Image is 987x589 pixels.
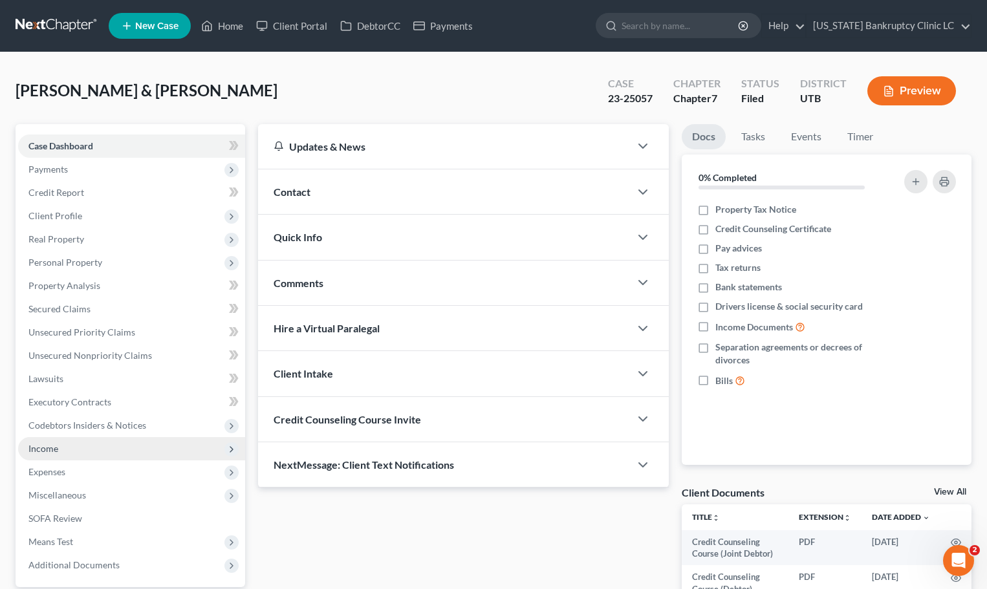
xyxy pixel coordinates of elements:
[28,559,120,570] span: Additional Documents
[970,545,980,555] span: 2
[18,297,245,321] a: Secured Claims
[741,91,779,106] div: Filed
[28,536,73,547] span: Means Test
[608,76,653,91] div: Case
[712,514,720,522] i: unfold_more
[135,21,179,31] span: New Case
[934,487,966,497] a: View All
[28,373,63,384] span: Lawsuits
[28,489,86,500] span: Miscellaneous
[843,514,851,522] i: unfold_more
[28,466,65,477] span: Expenses
[800,91,847,106] div: UTB
[807,14,971,37] a: [US_STATE] Bankruptcy Clinic LC
[715,281,782,294] span: Bank statements
[608,91,653,106] div: 23-25057
[715,321,793,334] span: Income Documents
[781,124,832,149] a: Events
[622,14,740,37] input: Search by name...
[872,512,930,522] a: Date Added expand_more
[274,140,614,153] div: Updates & News
[28,303,91,314] span: Secured Claims
[715,300,863,313] span: Drivers license & social security card
[28,396,111,407] span: Executory Contracts
[943,545,974,576] iframe: Intercom live chat
[28,257,102,268] span: Personal Property
[867,76,956,105] button: Preview
[274,458,454,471] span: NextMessage: Client Text Notifications
[711,92,717,104] span: 7
[699,172,757,183] strong: 0% Completed
[28,280,100,291] span: Property Analysis
[28,140,93,151] span: Case Dashboard
[741,76,779,91] div: Status
[274,186,310,198] span: Contact
[715,374,733,387] span: Bills
[334,14,407,37] a: DebtorCC
[18,274,245,297] a: Property Analysis
[715,261,761,274] span: Tax returns
[731,124,775,149] a: Tasks
[28,233,84,244] span: Real Property
[799,512,851,522] a: Extensionunfold_more
[715,341,888,367] span: Separation agreements or decrees of divorces
[407,14,479,37] a: Payments
[28,443,58,454] span: Income
[274,367,333,380] span: Client Intake
[274,413,421,425] span: Credit Counseling Course Invite
[28,210,82,221] span: Client Profile
[274,231,322,243] span: Quick Info
[28,164,68,175] span: Payments
[682,530,788,566] td: Credit Counseling Course (Joint Debtor)
[18,507,245,530] a: SOFA Review
[16,81,277,100] span: [PERSON_NAME] & [PERSON_NAME]
[715,222,831,235] span: Credit Counseling Certificate
[28,327,135,337] span: Unsecured Priority Claims
[274,322,380,334] span: Hire a Virtual Paralegal
[18,321,245,344] a: Unsecured Priority Claims
[682,486,765,499] div: Client Documents
[715,203,796,216] span: Property Tax Notice
[922,514,930,522] i: expand_more
[800,76,847,91] div: District
[195,14,250,37] a: Home
[18,391,245,414] a: Executory Contracts
[250,14,334,37] a: Client Portal
[762,14,805,37] a: Help
[673,91,721,106] div: Chapter
[837,124,884,149] a: Timer
[28,513,82,524] span: SOFA Review
[18,134,245,158] a: Case Dashboard
[18,367,245,391] a: Lawsuits
[862,530,940,566] td: [DATE]
[28,350,152,361] span: Unsecured Nonpriority Claims
[18,344,245,367] a: Unsecured Nonpriority Claims
[715,242,762,255] span: Pay advices
[28,420,146,431] span: Codebtors Insiders & Notices
[692,512,720,522] a: Titleunfold_more
[682,124,726,149] a: Docs
[788,530,862,566] td: PDF
[673,76,721,91] div: Chapter
[274,277,323,289] span: Comments
[28,187,84,198] span: Credit Report
[18,181,245,204] a: Credit Report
